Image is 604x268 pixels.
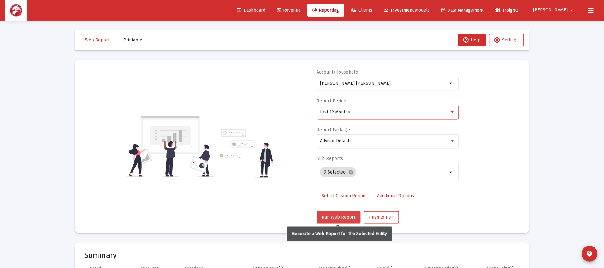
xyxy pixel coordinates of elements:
[320,81,448,86] input: Search or select an account or household
[526,4,583,16] button: [PERSON_NAME]
[123,37,142,43] span: Printable
[458,34,486,46] button: Help
[437,4,489,17] a: Data Management
[502,37,519,43] span: Settings
[218,129,273,178] img: reporting-alt
[307,4,344,17] a: Reporting
[490,4,524,17] a: Insights
[118,34,147,46] button: Printable
[277,8,301,13] span: Revenue
[346,4,378,17] a: Clients
[322,215,356,220] span: Run Web Report
[463,37,481,43] span: Help
[317,156,343,161] label: Sub Reports
[80,34,117,46] button: Web Reports
[364,211,399,224] button: Push to PDF
[489,34,524,46] button: Settings
[312,8,339,13] span: Reporting
[272,4,306,17] a: Revenue
[320,109,350,115] span: Last 12 Months
[85,37,112,43] span: Web Reports
[317,98,347,104] label: Report Period
[369,215,394,220] span: Push to PDF
[448,80,455,87] mat-icon: arrow_drop_down
[384,8,430,13] span: Investment Models
[586,250,594,258] mat-icon: contact_support
[379,4,435,17] a: Investment Models
[320,166,448,179] mat-chip-list: Selection
[127,115,214,178] img: reporting
[348,169,354,175] mat-icon: cancel
[10,4,22,17] img: Dashboard
[317,211,361,224] button: Run Web Report
[317,70,358,75] label: Account/Household
[237,8,265,13] span: Dashboard
[322,193,366,198] span: Select Custom Period
[351,8,373,13] span: Clients
[84,252,520,259] mat-card-title: Summary
[533,8,568,13] span: [PERSON_NAME]
[320,138,351,143] span: Advisor Default
[232,4,270,17] a: Dashboard
[495,8,519,13] span: Insights
[442,8,484,13] span: Data Management
[377,193,414,198] span: Additional Options
[568,4,576,17] mat-icon: arrow_drop_down
[317,127,350,132] label: Report Package
[320,167,356,177] mat-chip: 9 Selected
[448,168,455,176] mat-icon: arrow_drop_down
